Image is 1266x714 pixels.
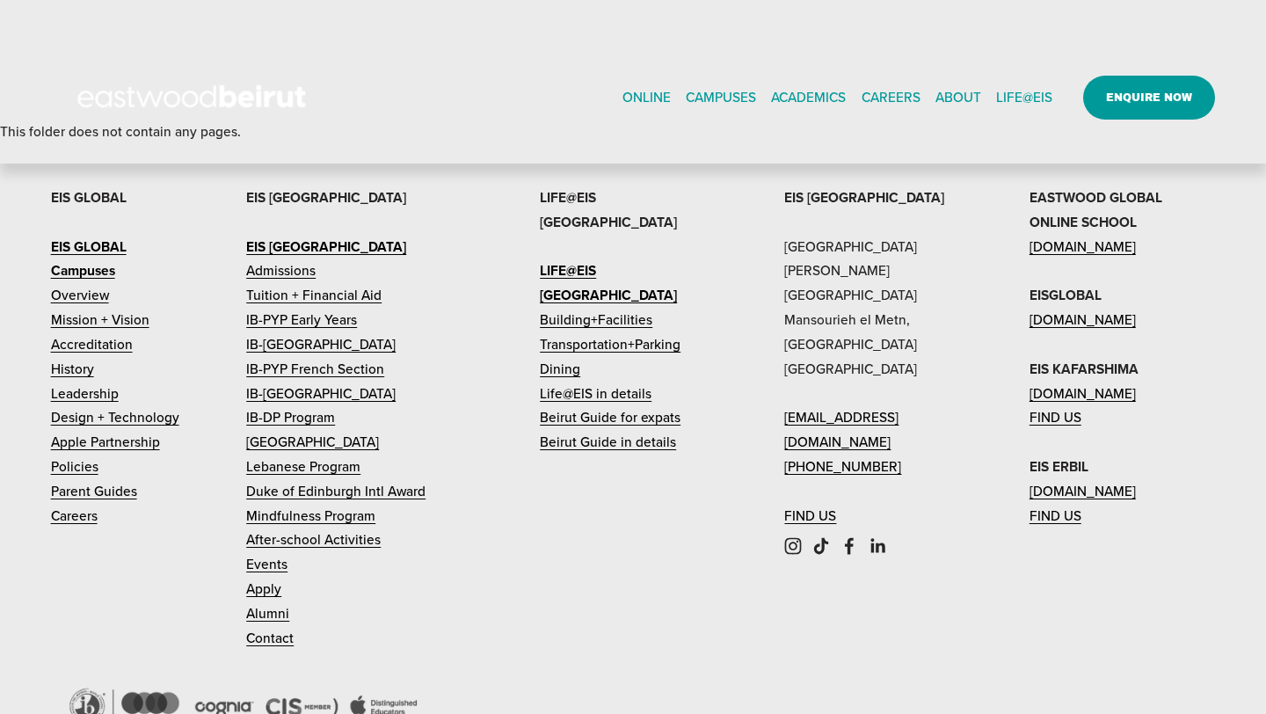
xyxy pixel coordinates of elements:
a: [PHONE_NUMBER] [784,455,901,479]
a: Beirut Guide for expats [540,405,680,430]
a: folder dropdown [996,84,1052,112]
a: folder dropdown [935,84,981,112]
strong: EISGLOBAL [1030,285,1102,305]
strong: EIS [GEOGRAPHIC_DATA] [246,187,406,208]
strong: EIS [GEOGRAPHIC_DATA] [784,187,944,208]
span: ABOUT [935,85,981,110]
a: folder dropdown [686,84,756,112]
strong: LIFE@EIS [GEOGRAPHIC_DATA] [540,260,677,305]
p: [GEOGRAPHIC_DATA] [PERSON_NAME][GEOGRAPHIC_DATA] Mansourieh el Metn, [GEOGRAPHIC_DATA] [GEOGRAPHI... [784,186,971,528]
img: EastwoodIS Global Site [51,53,338,142]
a: TikTok [812,537,830,555]
span: ACADEMICS [771,85,846,110]
a: [DOMAIN_NAME] [1030,479,1136,504]
a: Instagram [784,537,802,555]
strong: EIS KAFARSHIMA [1030,359,1139,379]
a: IB-PYP French Section [246,357,384,382]
a: LinkedIn [869,537,886,555]
a: After-school Activities [246,528,381,552]
a: IB-PYP Early Years [246,308,357,332]
a: Overview [51,283,109,308]
a: ENQUIRE NOW [1083,76,1216,120]
span: CAMPUSES [686,85,756,110]
a: Duke of Edinburgh Intl Award [246,479,426,504]
a: EIS GLOBAL [51,235,127,259]
a: Admissions [246,259,316,283]
strong: EIS GLOBAL [51,187,127,208]
a: Events [246,552,287,577]
strong: EIS GLOBAL [51,237,127,257]
a: IB-[GEOGRAPHIC_DATA] [246,332,396,357]
a: Beirut Guide in details [540,430,676,455]
span: LIFE@EIS [996,85,1052,110]
a: FIND US [1030,405,1081,430]
a: History [51,357,94,382]
a: Mission + Vision [51,308,149,332]
a: CAREERS [862,84,920,112]
a: ONLINE [622,84,671,112]
a: [DOMAIN_NAME] [1030,308,1136,332]
a: Careers [51,504,98,528]
a: EIS [GEOGRAPHIC_DATA] [246,235,406,259]
a: [GEOGRAPHIC_DATA] [246,430,379,455]
a: Design + Technology [51,405,179,430]
a: [DOMAIN_NAME] [1030,382,1136,406]
a: Lebanese Program [246,455,360,479]
strong: EASTWOOD GLOBAL ONLINE SCHOOL [1030,187,1162,232]
a: [DOMAIN_NAME] [1030,235,1136,259]
a: Life@EIS in details [540,382,651,406]
a: FIND US [784,504,836,528]
a: Accreditation [51,332,133,357]
a: LIFE@EIS [GEOGRAPHIC_DATA] [540,259,726,308]
a: Leadership [51,382,119,406]
strong: LIFE@EIS [GEOGRAPHIC_DATA] [540,187,677,232]
a: Alumni [246,601,289,626]
a: Parent Guides [51,479,137,504]
a: [EMAIL_ADDRESS][DOMAIN_NAME] [784,405,971,455]
a: folder dropdown [771,84,846,112]
a: Building+Facilities [540,308,652,332]
a: Contact [246,626,294,651]
a: Apply [246,577,281,601]
a: IB-[GEOGRAPHIC_DATA] [246,382,396,406]
a: Transportation+Parking [540,332,680,357]
a: Dining [540,357,580,382]
strong: EIS ERBIL [1030,456,1088,477]
strong: EIS [GEOGRAPHIC_DATA] [246,237,406,257]
a: Facebook [840,537,858,555]
a: Apple Partnership [51,430,160,455]
strong: Campuses [51,260,115,280]
a: Policies [51,455,98,479]
a: Mindfulness Program [246,504,375,528]
a: IB-DP Program [246,405,335,430]
a: Tuition + Financial Aid [246,283,382,308]
a: FIND US [1030,504,1081,528]
a: Campuses [51,259,115,283]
